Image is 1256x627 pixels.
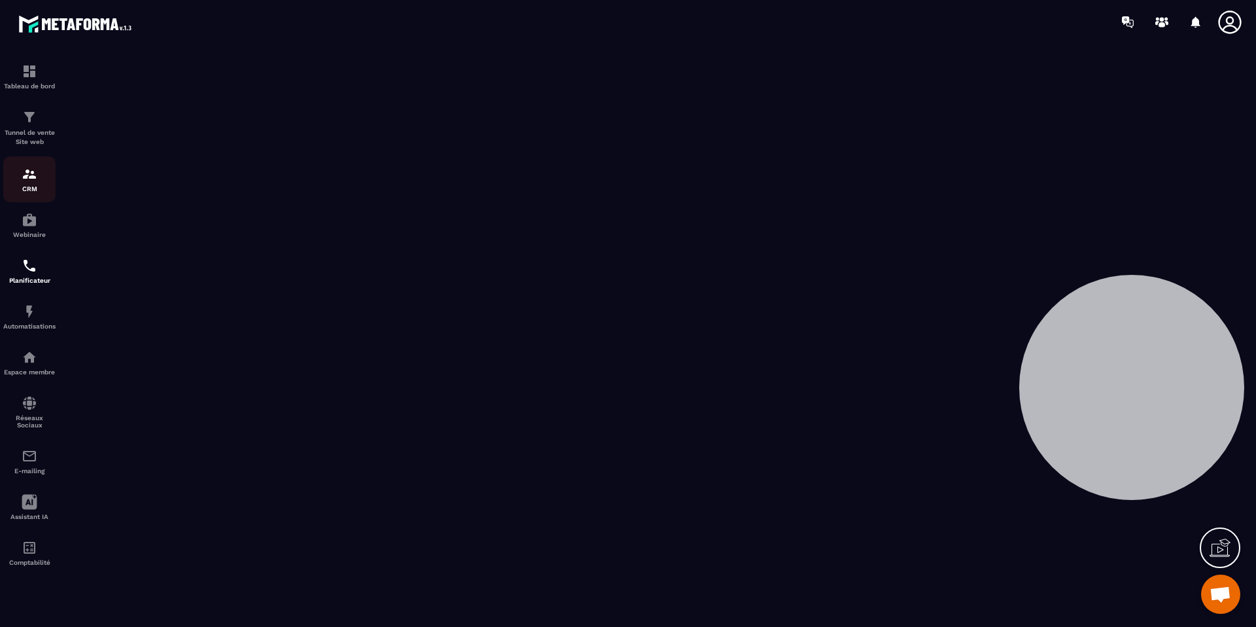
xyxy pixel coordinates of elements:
p: Webinaire [3,231,56,238]
p: Comptabilité [3,559,56,566]
img: accountant [22,540,37,556]
a: emailemailE-mailing [3,439,56,484]
p: E-mailing [3,467,56,475]
div: Ouvrir le chat [1201,575,1240,614]
p: Tableau de bord [3,82,56,90]
img: logo [18,12,136,36]
a: formationformationTunnel de vente Site web [3,99,56,156]
a: automationsautomationsEspace membre [3,340,56,385]
img: formation [22,166,37,182]
p: Planificateur [3,277,56,284]
a: Assistant IA [3,484,56,530]
a: schedulerschedulerPlanificateur [3,248,56,294]
img: email [22,448,37,464]
p: Tunnel de vente Site web [3,128,56,147]
img: automations [22,304,37,319]
img: automations [22,212,37,228]
img: formation [22,63,37,79]
a: formationformationCRM [3,156,56,202]
img: automations [22,349,37,365]
p: Espace membre [3,368,56,376]
a: accountantaccountantComptabilité [3,530,56,576]
p: Réseaux Sociaux [3,414,56,429]
a: formationformationTableau de bord [3,54,56,99]
a: social-networksocial-networkRéseaux Sociaux [3,385,56,439]
img: scheduler [22,258,37,274]
img: social-network [22,395,37,411]
p: Assistant IA [3,513,56,520]
img: formation [22,109,37,125]
a: automationsautomationsAutomatisations [3,294,56,340]
a: automationsautomationsWebinaire [3,202,56,248]
p: Automatisations [3,323,56,330]
p: CRM [3,185,56,192]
